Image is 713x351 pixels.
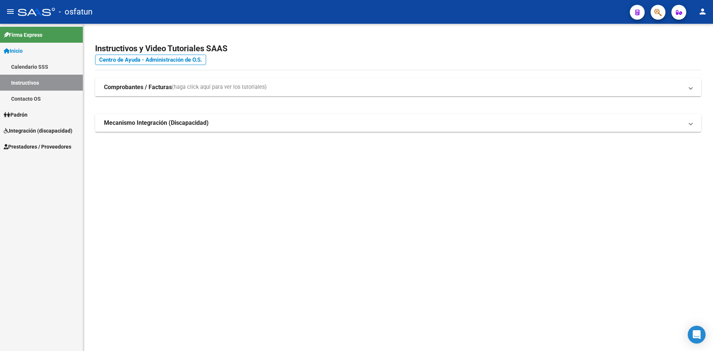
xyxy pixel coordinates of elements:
strong: Comprobantes / Facturas [104,83,172,91]
span: Integración (discapacidad) [4,127,72,135]
div: Open Intercom Messenger [688,326,706,344]
mat-expansion-panel-header: Comprobantes / Facturas(haga click aquí para ver los tutoriales) [95,78,701,96]
mat-expansion-panel-header: Mecanismo Integración (Discapacidad) [95,114,701,132]
h2: Instructivos y Video Tutoriales SAAS [95,42,701,56]
mat-icon: person [698,7,707,16]
a: Centro de Ayuda - Administración de O.S. [95,55,206,65]
span: Padrón [4,111,27,119]
strong: Mecanismo Integración (Discapacidad) [104,119,209,127]
span: - osfatun [59,4,92,20]
span: Inicio [4,47,23,55]
span: (haga click aquí para ver los tutoriales) [172,83,267,91]
span: Firma Express [4,31,42,39]
mat-icon: menu [6,7,15,16]
span: Prestadores / Proveedores [4,143,71,151]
